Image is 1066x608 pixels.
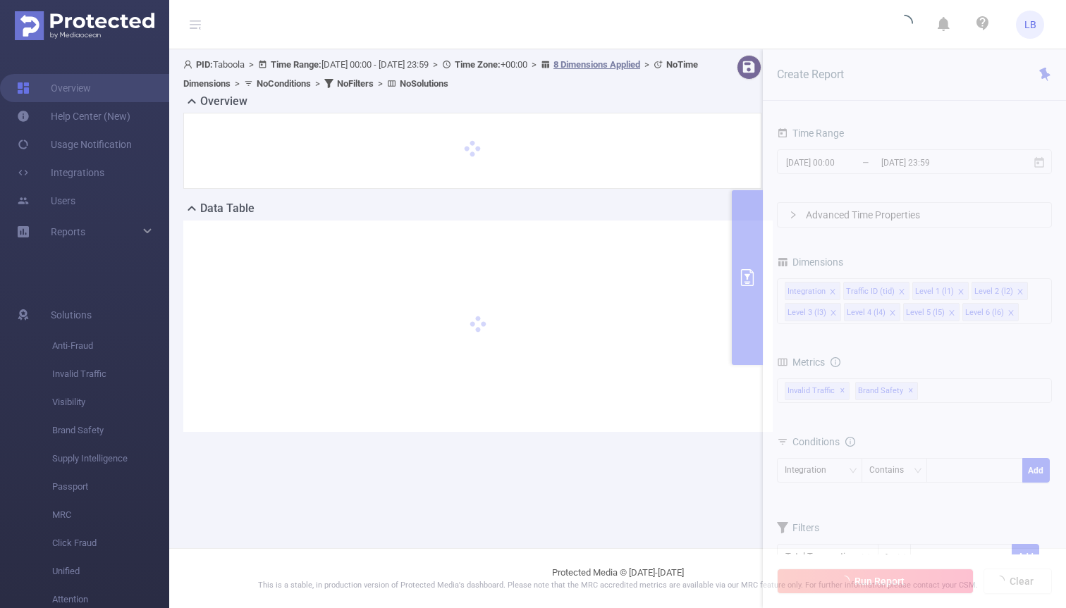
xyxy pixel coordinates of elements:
span: Brand Safety [52,416,169,445]
span: > [245,59,258,70]
span: Reports [51,226,85,237]
a: Reports [51,218,85,246]
span: > [374,78,387,89]
a: Help Center (New) [17,102,130,130]
a: Users [17,187,75,215]
span: Unified [52,557,169,585]
b: No Filters [337,78,374,89]
p: This is a stable, in production version of Protected Media's dashboard. Please note that the MRC ... [204,580,1031,592]
u: 8 Dimensions Applied [553,59,640,70]
span: > [640,59,654,70]
b: Time Range: [271,59,321,70]
a: Usage Notification [17,130,132,159]
span: Passport [52,473,169,501]
a: Integrations [17,159,104,187]
span: > [429,59,442,70]
h2: Overview [200,93,247,110]
i: icon: user [183,60,196,69]
footer: Protected Media © [DATE]-[DATE] [169,548,1066,608]
i: icon: loading [896,15,913,35]
span: Visibility [52,388,169,416]
b: No Solutions [400,78,448,89]
span: > [231,78,244,89]
span: MRC [52,501,169,529]
span: Invalid Traffic [52,360,169,388]
b: PID: [196,59,213,70]
span: > [527,59,541,70]
span: Click Fraud [52,529,169,557]
span: Supply Intelligence [52,445,169,473]
b: No Conditions [257,78,311,89]
span: Solutions [51,301,92,329]
span: LB [1024,11,1036,39]
span: Taboola [DATE] 00:00 - [DATE] 23:59 +00:00 [183,59,698,89]
h2: Data Table [200,200,255,217]
span: > [311,78,324,89]
img: Protected Media [15,11,154,40]
a: Overview [17,74,91,102]
b: Time Zone: [455,59,501,70]
span: Anti-Fraud [52,332,169,360]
